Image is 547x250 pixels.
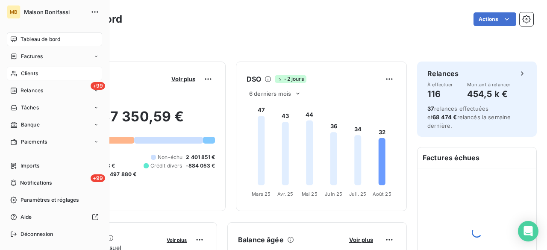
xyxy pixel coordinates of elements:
a: Tableau de bord [7,32,102,46]
h6: Balance âgée [238,235,284,245]
span: -2 jours [275,75,306,83]
span: +99 [91,174,105,182]
span: Montant à relancer [467,82,511,87]
a: Paiements [7,135,102,149]
button: Voir plus [164,236,189,244]
span: Voir plus [171,76,195,82]
button: Actions [473,12,516,26]
tspan: Août 25 [373,191,391,197]
span: relances effectuées et relancés la semaine dernière. [427,105,511,129]
span: Tâches [21,104,39,112]
a: Imports [7,159,102,173]
span: Imports [21,162,39,170]
span: Non-échu [158,153,182,161]
tspan: Juil. 25 [349,191,366,197]
a: Aide [7,210,102,224]
span: 37 [427,105,434,112]
span: Crédit divers [150,162,182,170]
a: Factures [7,50,102,63]
h6: Factures échues [418,147,536,168]
span: Tableau de bord [21,35,60,43]
a: Tâches [7,101,102,115]
div: MB [7,5,21,19]
span: Banque [21,121,40,129]
h6: Relances [427,68,459,79]
span: +99 [91,82,105,90]
h6: DSO [247,74,261,84]
a: Banque [7,118,102,132]
tspan: Mars 25 [252,191,271,197]
span: Voir plus [349,236,373,243]
a: Clients [7,67,102,80]
span: Relances [21,87,43,94]
h2: 3 037 350,59 € [48,108,215,134]
span: Déconnexion [21,230,53,238]
span: -884 053 € [186,162,215,170]
span: Voir plus [167,237,187,243]
span: Maison Bonifassi [24,9,85,15]
span: Paiements [21,138,47,146]
span: Paramètres et réglages [21,196,79,204]
button: Voir plus [169,75,198,83]
span: À effectuer [427,82,453,87]
span: -497 880 € [107,171,137,178]
span: 6 derniers mois [249,90,291,97]
div: Open Intercom Messenger [518,221,538,241]
span: 68 474 € [432,114,457,121]
h4: 116 [427,87,453,101]
tspan: Avr. 25 [277,191,293,197]
a: Paramètres et réglages [7,193,102,207]
span: Aide [21,213,32,221]
button: Voir plus [347,236,376,244]
span: Clients [21,70,38,77]
h4: 454,5 k € [467,87,511,101]
span: 2 401 851 € [186,153,215,161]
tspan: Juin 25 [325,191,342,197]
a: +99Relances [7,84,102,97]
span: Factures [21,53,43,60]
tspan: Mai 25 [302,191,318,197]
span: Notifications [20,179,52,187]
